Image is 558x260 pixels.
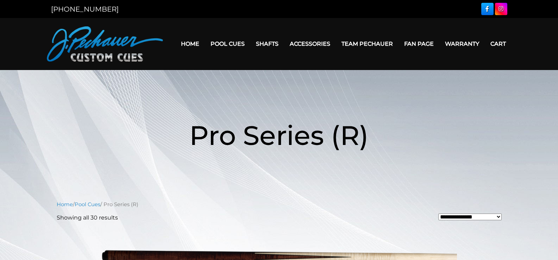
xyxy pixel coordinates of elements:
[57,201,73,208] a: Home
[399,35,439,53] a: Fan Page
[51,5,119,13] a: [PHONE_NUMBER]
[57,214,118,222] p: Showing all 30 results
[189,119,369,152] span: Pro Series (R)
[205,35,250,53] a: Pool Cues
[57,201,502,208] nav: Breadcrumb
[250,35,284,53] a: Shafts
[175,35,205,53] a: Home
[439,35,485,53] a: Warranty
[485,35,512,53] a: Cart
[336,35,399,53] a: Team Pechauer
[75,201,100,208] a: Pool Cues
[438,214,502,220] select: Shop order
[47,26,163,62] img: Pechauer Custom Cues
[284,35,336,53] a: Accessories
